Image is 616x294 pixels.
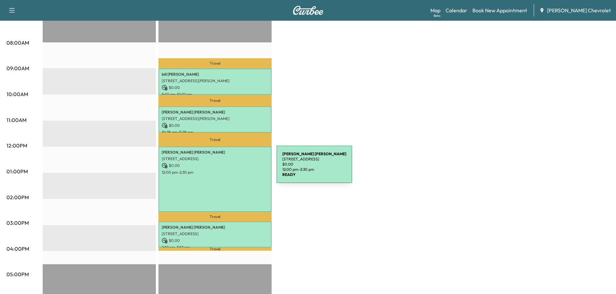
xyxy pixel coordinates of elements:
[6,39,29,47] p: 08:00AM
[162,163,268,169] p: $ 0.00
[6,193,29,201] p: 02:00PM
[6,64,29,72] p: 09:00AM
[434,13,440,18] div: Beta
[158,212,272,222] p: Travel
[6,116,27,124] p: 11:00AM
[162,150,268,155] p: [PERSON_NAME] [PERSON_NAME]
[162,110,268,115] p: [PERSON_NAME] [PERSON_NAME]
[6,245,29,253] p: 04:00PM
[162,116,268,121] p: [STREET_ADDRESS][PERSON_NAME]
[162,156,268,161] p: [STREET_ADDRESS]
[162,85,268,91] p: $ 0.00
[6,168,28,175] p: 01:00PM
[158,247,272,250] p: Travel
[293,6,324,15] img: Curbee Logo
[6,90,28,98] p: 10:00AM
[162,123,268,128] p: $ 0.00
[446,6,467,14] a: Calendar
[162,170,268,175] p: 12:00 pm - 2:30 pm
[158,133,272,147] p: Travel
[162,72,268,77] p: bill [PERSON_NAME]
[162,92,268,97] p: 9:01 am - 10:01 am
[472,6,527,14] a: Book New Appointment
[547,6,611,14] span: [PERSON_NAME] Chevrolet
[6,219,29,227] p: 03:00PM
[6,142,27,149] p: 12:00PM
[158,95,272,106] p: Travel
[6,270,29,278] p: 05:00PM
[430,6,440,14] a: MapBeta
[162,245,268,250] p: 2:52 pm - 3:52 pm
[158,58,272,69] p: Travel
[162,78,268,83] p: [STREET_ADDRESS][PERSON_NAME]
[162,225,268,230] p: [PERSON_NAME] [PERSON_NAME]
[162,130,268,135] p: 10:28 am - 11:28 am
[162,238,268,244] p: $ 0.00
[162,231,268,236] p: [STREET_ADDRESS]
